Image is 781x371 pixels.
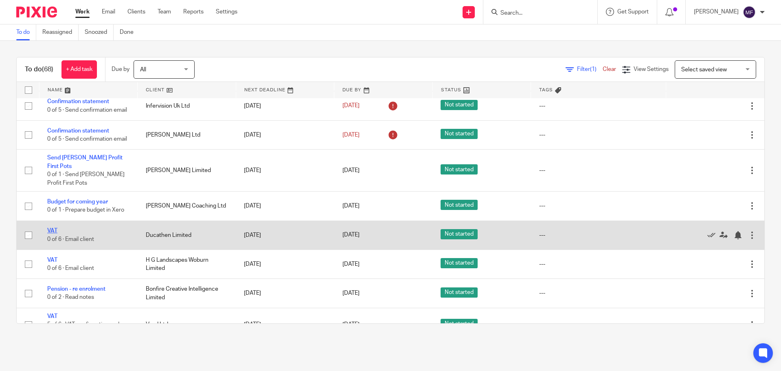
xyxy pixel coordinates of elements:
[342,261,360,267] span: [DATE]
[441,319,478,329] span: Not started
[75,8,90,16] a: Work
[47,99,109,104] a: Confirmation statement
[138,308,236,341] td: Vyvd Ltd
[158,8,171,16] a: Team
[539,320,658,329] div: ---
[127,8,145,16] a: Clients
[236,250,334,278] td: [DATE]
[441,200,478,210] span: Not started
[577,66,603,72] span: Filter
[236,308,334,341] td: [DATE]
[120,24,140,40] a: Done
[138,250,236,278] td: H G Landscapes Woburn Limited
[16,24,36,40] a: To do
[61,60,97,79] a: + Add task
[441,100,478,110] span: Not started
[183,8,204,16] a: Reports
[743,6,756,19] img: svg%3E
[539,231,658,239] div: ---
[539,166,658,174] div: ---
[342,168,360,173] span: [DATE]
[634,66,669,72] span: View Settings
[47,295,94,300] span: 0 of 2 · Read notes
[47,286,105,292] a: Pension - re enrolment
[694,8,739,16] p: [PERSON_NAME]
[707,231,720,239] a: Mark as done
[539,131,658,139] div: ---
[441,258,478,268] span: Not started
[42,66,53,73] span: (68)
[47,322,119,336] span: 5 of 6 · VAT confirmation and payment
[138,91,236,120] td: Infervision Uk Ltd
[47,128,109,134] a: Confirmation statement
[47,265,94,271] span: 0 of 6 · Email client
[47,207,124,213] span: 0 of 1 · Prepare budget in Xero
[236,120,334,149] td: [DATE]
[590,66,597,72] span: (1)
[138,192,236,221] td: [PERSON_NAME] Coaching Ltd
[47,199,108,205] a: Budget for coming year
[539,202,658,210] div: ---
[441,164,478,174] span: Not started
[342,322,360,327] span: [DATE]
[441,129,478,139] span: Not started
[342,203,360,209] span: [DATE]
[140,67,146,73] span: All
[236,150,334,192] td: [DATE]
[216,8,237,16] a: Settings
[16,7,57,18] img: Pixie
[47,236,94,242] span: 0 of 6 · Email client
[342,103,360,108] span: [DATE]
[236,192,334,221] td: [DATE]
[25,65,53,74] h1: To do
[603,66,616,72] a: Clear
[539,102,658,110] div: ---
[112,65,129,73] p: Due by
[138,120,236,149] td: [PERSON_NAME] Ltd
[47,228,57,234] a: VAT
[47,314,57,319] a: VAT
[47,136,127,142] span: 0 of 5 · Send confirmation email
[539,289,658,297] div: ---
[342,291,360,296] span: [DATE]
[681,67,727,73] span: Select saved view
[539,88,553,92] span: Tags
[441,287,478,298] span: Not started
[617,9,649,15] span: Get Support
[342,232,360,238] span: [DATE]
[42,24,79,40] a: Reassigned
[342,132,360,138] span: [DATE]
[236,279,334,308] td: [DATE]
[47,257,57,263] a: VAT
[236,221,334,250] td: [DATE]
[441,229,478,239] span: Not started
[236,91,334,120] td: [DATE]
[85,24,114,40] a: Snoozed
[47,155,123,169] a: Send [PERSON_NAME] Profit First Pots
[138,221,236,250] td: Ducathen Limited
[138,279,236,308] td: Bonfire Creative Intelligence Limited
[138,150,236,192] td: [PERSON_NAME] Limited
[47,107,127,113] span: 0 of 5 · Send confirmation email
[500,10,573,17] input: Search
[102,8,115,16] a: Email
[47,172,125,186] span: 0 of 1 · Send [PERSON_NAME] Profit First Pots
[539,260,658,268] div: ---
